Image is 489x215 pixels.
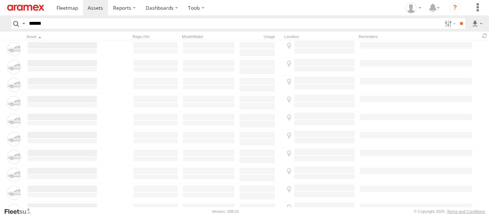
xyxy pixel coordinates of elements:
div: Reminders [359,34,422,39]
div: © Copyright 2025 - [414,209,485,214]
div: Location [284,34,356,39]
label: Search Query [21,18,26,29]
div: Mazen Siblini [403,3,424,13]
a: Visit our Website [4,208,37,215]
img: aramex-logo.svg [7,5,44,11]
a: Terms and Conditions [447,209,485,214]
div: Click to Sort [26,34,98,39]
div: Model/Make [182,34,236,39]
div: Version: 308.01 [212,209,239,214]
label: Search Filter Options [442,18,457,29]
span: Refresh [480,32,489,39]
div: Usage [238,34,281,39]
label: Export results as... [471,18,483,29]
i: ? [449,2,461,14]
div: Rego./Vin [132,34,179,39]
